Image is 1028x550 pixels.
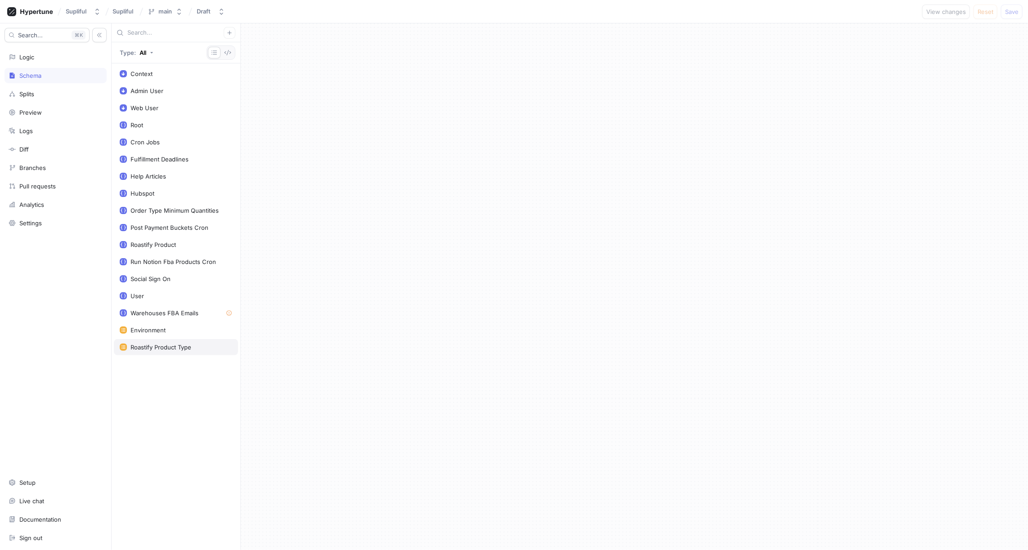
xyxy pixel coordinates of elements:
button: Supliful [62,4,104,19]
div: Branches [19,164,46,171]
button: Type: All [117,45,157,60]
span: Supliful [113,8,133,14]
div: K [72,31,86,40]
p: Type: [120,50,136,56]
div: Setup [19,479,36,486]
div: Context [131,70,153,77]
div: Social Sign On [131,275,171,282]
span: Search... [18,32,43,38]
div: Admin User [131,87,163,94]
button: View changes [922,4,970,19]
div: Fulfillment Deadlines [131,156,189,163]
div: Splits [19,90,34,98]
div: Cron Jobs [131,139,160,146]
div: Logic [19,54,34,61]
span: Reset [978,9,993,14]
button: Reset [974,4,997,19]
div: All [140,50,146,56]
div: Settings [19,219,42,227]
div: Schema [19,72,41,79]
div: Draft [197,8,211,15]
div: Sign out [19,534,42,541]
div: Live chat [19,497,44,505]
span: View changes [926,9,966,14]
button: Save [1001,4,1023,19]
div: Post Payment Buckets Cron [131,224,208,231]
div: Supliful [66,8,86,15]
div: Roastify Product Type [131,344,191,351]
div: Preview [19,109,42,116]
div: Order Type Minimum Quantities [131,207,219,214]
a: Documentation [5,512,107,527]
button: Search...K [5,28,90,42]
button: Draft [193,4,229,19]
div: Help Articles [131,173,166,180]
div: Environment [131,326,166,334]
input: Search... [127,28,224,37]
div: Web User [131,104,158,112]
div: Pull requests [19,183,56,190]
div: Diff [19,146,29,153]
div: Run Notion Fba Products Cron [131,258,216,265]
div: Hubspot [131,190,154,197]
div: Analytics [19,201,44,208]
div: User [131,292,144,300]
div: Documentation [19,516,61,523]
div: Roastify Product [131,241,176,248]
span: Save [1005,9,1019,14]
div: main [158,8,172,15]
div: Warehouses FBA Emails [131,309,198,317]
button: main [144,4,186,19]
div: Root [131,121,143,129]
div: Logs [19,127,33,134]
